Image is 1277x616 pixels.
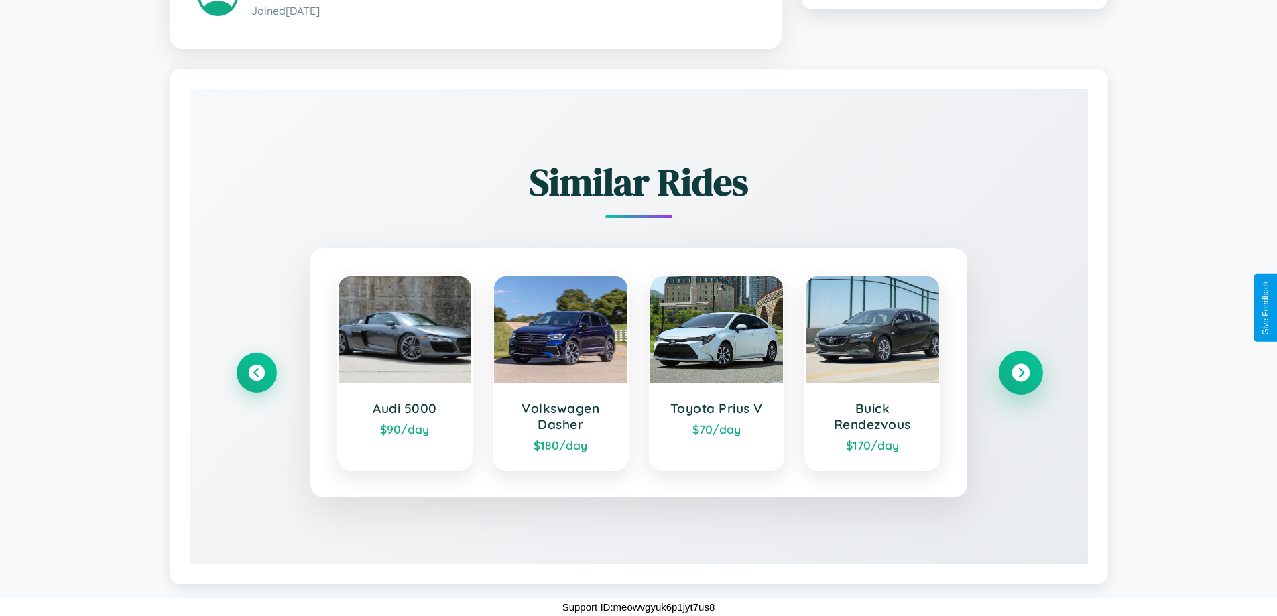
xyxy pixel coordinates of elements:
[352,422,459,436] div: $ 90 /day
[337,275,473,471] a: Audi 5000$90/day
[819,400,926,432] h3: Buick Rendezvous
[804,275,940,471] a: Buick Rendezvous$170/day
[819,438,926,452] div: $ 170 /day
[507,400,614,432] h3: Volkswagen Dasher
[649,275,785,471] a: Toyota Prius V$70/day
[237,156,1041,208] h2: Similar Rides
[562,598,715,616] p: Support ID: meowvgyuk6p1jyt7us8
[251,1,753,21] p: Joined [DATE]
[493,275,629,471] a: Volkswagen Dasher$180/day
[664,400,770,416] h3: Toyota Prius V
[352,400,459,416] h3: Audi 5000
[1261,281,1270,335] div: Give Feedback
[664,422,770,436] div: $ 70 /day
[507,438,614,452] div: $ 180 /day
